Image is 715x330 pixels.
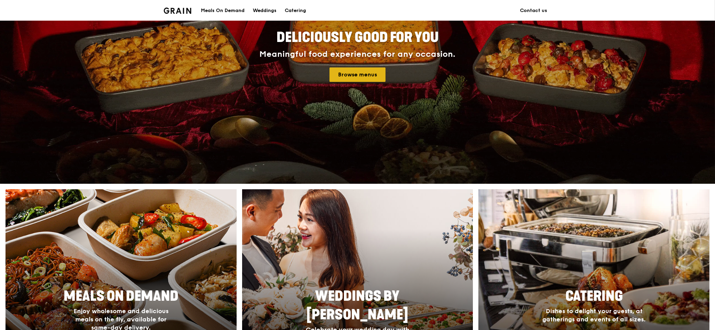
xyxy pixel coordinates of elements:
[329,67,386,82] a: Browse menus
[201,0,245,21] div: Meals On Demand
[306,288,408,323] span: Weddings by [PERSON_NAME]
[516,0,552,21] a: Contact us
[542,307,646,323] span: Dishes to delight your guests, at gatherings and events of all sizes.
[253,0,277,21] div: Weddings
[285,0,306,21] div: Catering
[565,288,623,305] span: Catering
[64,288,178,305] span: Meals On Demand
[277,29,438,46] span: Deliciously good for you
[249,0,281,21] a: Weddings
[234,50,481,59] div: Meaningful food experiences for any occasion.
[164,8,192,14] img: Grain
[281,0,310,21] a: Catering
